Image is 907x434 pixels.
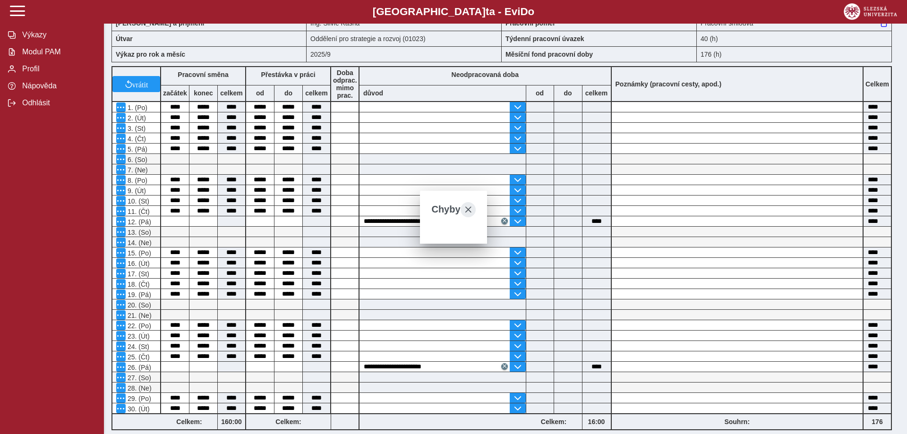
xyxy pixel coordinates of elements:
[724,418,750,425] b: Souhrn:
[116,352,126,361] button: Menu
[116,227,126,237] button: Menu
[697,46,892,62] div: 176 (h)
[582,418,611,425] b: 16:00
[116,404,126,413] button: Menu
[116,113,126,122] button: Menu
[19,82,96,90] span: Nápověda
[126,229,151,236] span: 13. (So)
[126,249,151,257] span: 15. (Po)
[505,35,584,43] b: Týdenní pracovní úvazek
[520,6,528,17] span: D
[126,104,147,111] span: 1. (Po)
[116,341,126,351] button: Menu
[126,239,152,247] span: 14. (Ne)
[126,395,151,402] span: 29. (Po)
[116,248,126,257] button: Menu
[116,196,126,205] button: Menu
[19,65,96,73] span: Profil
[554,89,582,97] b: do
[116,51,185,58] b: Výkaz pro rok a měsíc
[697,31,892,46] div: 40 (h)
[116,269,126,278] button: Menu
[865,80,889,88] b: Celkem
[582,89,611,97] b: celkem
[461,202,476,217] button: close
[126,177,147,184] span: 8. (Po)
[116,123,126,133] button: Menu
[126,197,149,205] span: 10. (St)
[116,186,126,195] button: Menu
[116,331,126,340] button: Menu
[126,218,151,226] span: 12. (Pá)
[116,321,126,330] button: Menu
[218,418,245,425] b: 160:00
[116,238,126,247] button: Menu
[126,145,147,153] span: 5. (Pá)
[126,374,151,382] span: 27. (So)
[333,69,357,99] b: Doba odprac. mimo prac.
[126,312,152,319] span: 21. (Ne)
[126,260,150,267] span: 16. (Út)
[116,258,126,268] button: Menu
[126,281,150,288] span: 18. (Čt)
[132,80,148,88] span: vrátit
[116,373,126,382] button: Menu
[116,102,126,112] button: Menu
[126,125,145,132] span: 3. (St)
[161,89,189,97] b: začátek
[526,89,554,97] b: od
[116,217,126,226] button: Menu
[126,166,148,174] span: 7. (Ne)
[112,76,160,92] button: vrátit
[116,134,126,143] button: Menu
[363,89,383,97] b: důvod
[246,89,274,97] b: od
[126,135,146,143] span: 4. (Čt)
[126,353,150,361] span: 25. (Čt)
[844,3,897,20] img: logo_web_su.png
[126,332,150,340] span: 23. (Út)
[612,80,726,88] b: Poznámky (pracovní cesty, apod.)
[218,89,245,97] b: celkem
[189,89,217,97] b: konec
[274,89,302,97] b: do
[431,204,460,215] span: Chyby
[126,187,146,195] span: 9. (Út)
[178,71,228,78] b: Pracovní směna
[116,289,126,299] button: Menu
[116,154,126,164] button: Menu
[116,383,126,392] button: Menu
[126,156,147,163] span: 6. (So)
[307,46,502,62] div: 2025/9
[307,31,502,46] div: Oddělení pro strategie a rozvoj (01023)
[126,301,151,309] span: 20. (So)
[28,6,879,18] b: [GEOGRAPHIC_DATA] a - Evi
[19,99,96,107] span: Odhlásit
[526,418,582,425] b: Celkem:
[126,384,152,392] span: 28. (Ne)
[116,310,126,320] button: Menu
[486,6,489,17] span: t
[864,418,891,425] b: 176
[126,114,146,122] span: 2. (Út)
[116,175,126,185] button: Menu
[126,322,151,330] span: 22. (Po)
[261,71,315,78] b: Přestávka v práci
[116,206,126,216] button: Menu
[126,208,150,215] span: 11. (Čt)
[246,418,331,425] b: Celkem:
[126,343,149,350] span: 24. (St)
[161,418,217,425] b: Celkem:
[126,291,151,298] span: 19. (Pá)
[452,71,519,78] b: Neodpracovaná doba
[505,51,593,58] b: Měsíční fond pracovní doby
[116,279,126,289] button: Menu
[303,89,330,97] b: celkem
[116,165,126,174] button: Menu
[116,144,126,153] button: Menu
[528,6,535,17] span: o
[19,31,96,39] span: Výkazy
[116,393,126,403] button: Menu
[126,364,151,371] span: 26. (Pá)
[126,270,149,278] span: 17. (St)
